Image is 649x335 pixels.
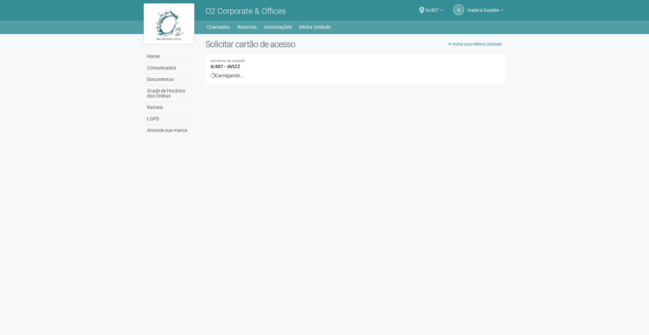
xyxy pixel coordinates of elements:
[264,22,292,32] a: Autorizações
[207,22,230,32] a: Chamados
[145,74,195,85] a: Documentos
[206,39,505,49] h2: Solicitar cartão de acesso
[145,51,195,62] a: Home
[445,39,505,49] a: Voltar para Minha Unidade
[211,59,500,69] h4: 6/407 - AVIZZ
[467,8,504,14] a: Inaiara Guedes
[453,4,464,15] a: IG
[145,102,195,113] a: Ramais
[144,3,194,44] img: logo.jpg
[211,73,500,79] div: Carregando...
[145,62,195,74] a: Comunicados
[206,6,286,16] span: O2 Corporate & Offices
[211,59,500,63] small: Membros da unidade
[145,85,195,102] a: Grade de Horários dos Ônibus
[426,1,439,13] span: 6/407
[299,22,331,32] a: Minha Unidade
[145,125,195,136] a: Anuncie sua marca
[426,8,443,14] a: 6/407
[237,22,257,32] a: Reservas
[145,113,195,125] a: LGPD
[467,1,499,13] span: Inaiara Guedes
